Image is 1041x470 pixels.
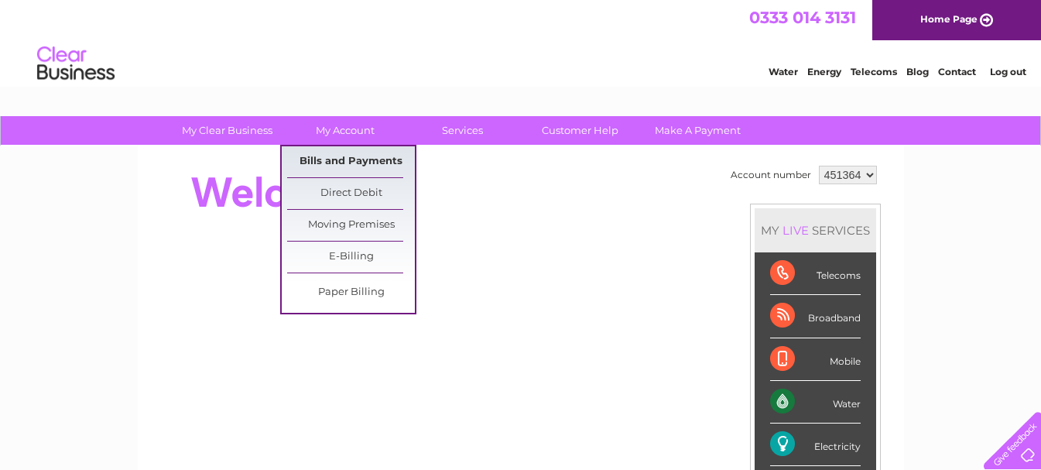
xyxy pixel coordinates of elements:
[807,66,841,77] a: Energy
[163,116,291,145] a: My Clear Business
[990,66,1026,77] a: Log out
[156,9,887,75] div: Clear Business is a trading name of Verastar Limited (registered in [GEOGRAPHIC_DATA] No. 3667643...
[906,66,929,77] a: Blog
[287,146,415,177] a: Bills and Payments
[516,116,644,145] a: Customer Help
[770,338,861,381] div: Mobile
[749,8,856,27] a: 0333 014 3131
[770,295,861,338] div: Broadband
[287,210,415,241] a: Moving Premises
[36,40,115,87] img: logo.png
[770,252,861,295] div: Telecoms
[851,66,897,77] a: Telecoms
[287,242,415,273] a: E-Billing
[281,116,409,145] a: My Account
[399,116,526,145] a: Services
[287,178,415,209] a: Direct Debit
[755,208,876,252] div: MY SERVICES
[769,66,798,77] a: Water
[770,381,861,424] div: Water
[938,66,976,77] a: Contact
[779,223,812,238] div: LIVE
[634,116,762,145] a: Make A Payment
[770,424,861,466] div: Electricity
[727,162,815,188] td: Account number
[287,277,415,308] a: Paper Billing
